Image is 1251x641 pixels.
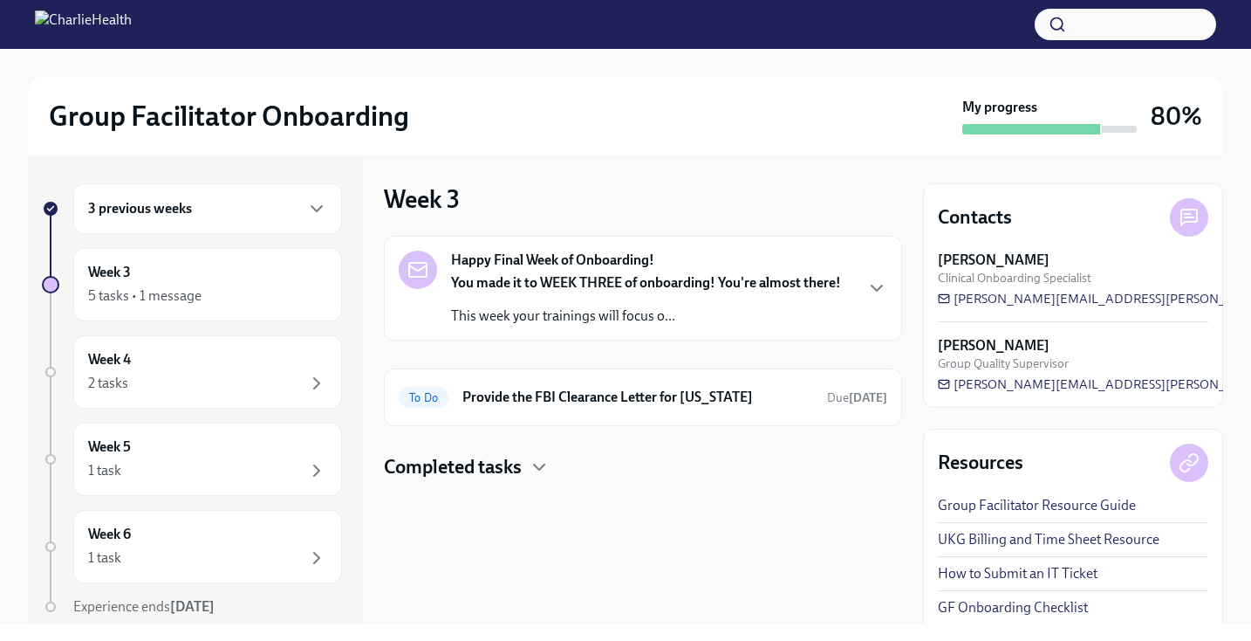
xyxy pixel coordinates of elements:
a: Week 61 task [42,510,342,583]
div: 2 tasks [88,374,128,393]
div: 1 task [88,548,121,568]
h6: Provide the FBI Clearance Letter for [US_STATE] [462,388,813,407]
span: Group Quality Supervisor [938,355,1069,372]
img: CharlieHealth [35,10,132,38]
h4: Completed tasks [384,454,522,480]
span: Experience ends [73,598,215,615]
a: GF Onboarding Checklist [938,598,1088,617]
a: To DoProvide the FBI Clearance Letter for [US_STATE]Due[DATE] [399,383,887,411]
a: Week 42 tasks [42,335,342,409]
div: 1 task [88,461,121,480]
a: How to Submit an IT Ticket [938,564,1097,583]
span: To Do [399,391,448,404]
strong: My progress [962,98,1037,117]
h6: Week 5 [88,438,131,457]
div: 5 tasks • 1 message [88,286,202,306]
strong: [PERSON_NAME] [938,251,1049,270]
h6: Week 6 [88,525,131,544]
h6: Week 4 [88,350,131,369]
strong: Happy Final Week of Onboarding! [451,251,654,270]
h2: Group Facilitator Onboarding [49,99,409,134]
p: This week your trainings will focus o... [451,307,841,326]
a: Week 35 tasks • 1 message [42,248,342,321]
a: Group Facilitator Resource Guide [938,496,1136,515]
span: October 28th, 2025 10:00 [827,389,887,406]
a: UKG Billing and Time Sheet Resource [938,530,1159,549]
h3: 80% [1151,100,1202,132]
div: Completed tasks [384,454,902,480]
h4: Contacts [938,204,1012,231]
h6: Week 3 [88,263,131,282]
h3: Week 3 [384,183,460,215]
strong: [PERSON_NAME] [938,336,1049,355]
strong: You made it to WEEK THREE of onboarding! You're almost there! [451,274,841,291]
h4: Resources [938,450,1023,476]
span: Due [827,390,887,405]
h6: 3 previous weeks [88,199,192,218]
strong: [DATE] [170,598,215,615]
div: 3 previous weeks [73,183,342,234]
span: Clinical Onboarding Specialist [938,270,1091,286]
strong: [DATE] [849,390,887,405]
a: Week 51 task [42,423,342,496]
